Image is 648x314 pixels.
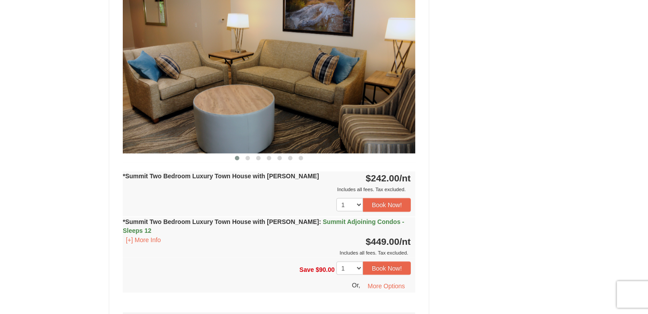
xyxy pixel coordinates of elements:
[399,173,411,183] span: /nt
[366,173,411,183] strong: $242.00
[123,218,404,234] strong: *Summit Two Bedroom Luxury Town House with [PERSON_NAME]
[123,235,164,245] button: [+] More Info
[362,279,411,293] button: More Options
[123,218,404,234] span: Summit Adjoining Condos - Sleeps 12
[316,266,335,273] span: $90.00
[300,266,314,273] span: Save
[123,173,319,180] strong: *Summit Two Bedroom Luxury Town House with [PERSON_NAME]
[363,262,411,275] button: Book Now!
[399,236,411,247] span: /nt
[123,185,411,194] div: Includes all fees. Tax excluded.
[319,218,321,225] span: :
[363,198,411,212] button: Book Now!
[123,248,411,257] div: Includes all fees. Tax excluded.
[366,236,399,247] span: $449.00
[352,282,360,289] span: Or,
